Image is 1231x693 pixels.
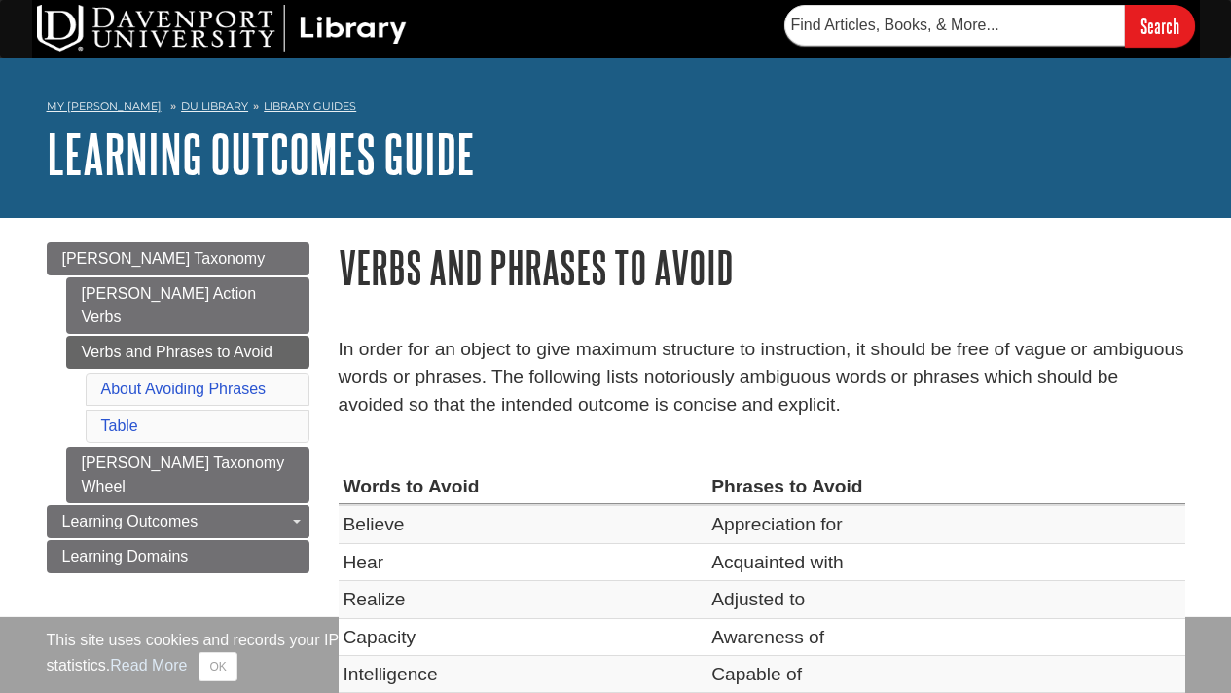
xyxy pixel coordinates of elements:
[66,277,309,334] a: [PERSON_NAME] Action Verbs
[47,242,309,275] a: [PERSON_NAME] Taxonomy
[62,548,189,565] span: Learning Domains
[706,543,1184,580] td: Acquainted with
[62,513,199,529] span: Learning Outcomes
[706,505,1184,543] td: Appreciation for
[47,93,1185,125] nav: breadcrumb
[1125,5,1195,47] input: Search
[784,5,1125,46] input: Find Articles, Books, & More...
[706,618,1184,655] td: Awareness of
[339,618,707,655] td: Capacity
[47,505,309,538] a: Learning Outcomes
[784,5,1195,47] form: Searches DU Library's articles, books, and more
[199,652,236,681] button: Close
[47,629,1185,681] div: This site uses cookies and records your IP address for usage statistics. Additionally, we use Goo...
[181,99,248,113] a: DU Library
[37,5,407,52] img: DU Library
[101,418,138,434] a: Table
[47,98,162,115] a: My [PERSON_NAME]
[47,242,309,573] div: Guide Page Menu
[47,124,475,184] a: Learning Outcomes Guide
[47,540,309,573] a: Learning Domains
[339,543,707,580] td: Hear
[101,381,267,397] a: About Avoiding Phrases
[339,336,1185,419] p: In order for an object to give maximum structure to instruction, it should be free of vague or am...
[62,250,266,267] span: [PERSON_NAME] Taxonomy
[339,468,707,505] th: Words to Avoid
[706,656,1184,693] td: Capable of
[264,99,356,113] a: Library Guides
[66,447,309,503] a: [PERSON_NAME] Taxonomy Wheel
[706,468,1184,505] th: Phrases to Avoid
[339,505,707,543] td: Believe
[706,581,1184,618] td: Adjusted to
[66,336,309,369] a: Verbs and Phrases to Avoid
[110,657,187,674] a: Read More
[339,581,707,618] td: Realize
[339,656,707,693] td: Intelligence
[339,242,1185,292] h1: Verbs and Phrases to Avoid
